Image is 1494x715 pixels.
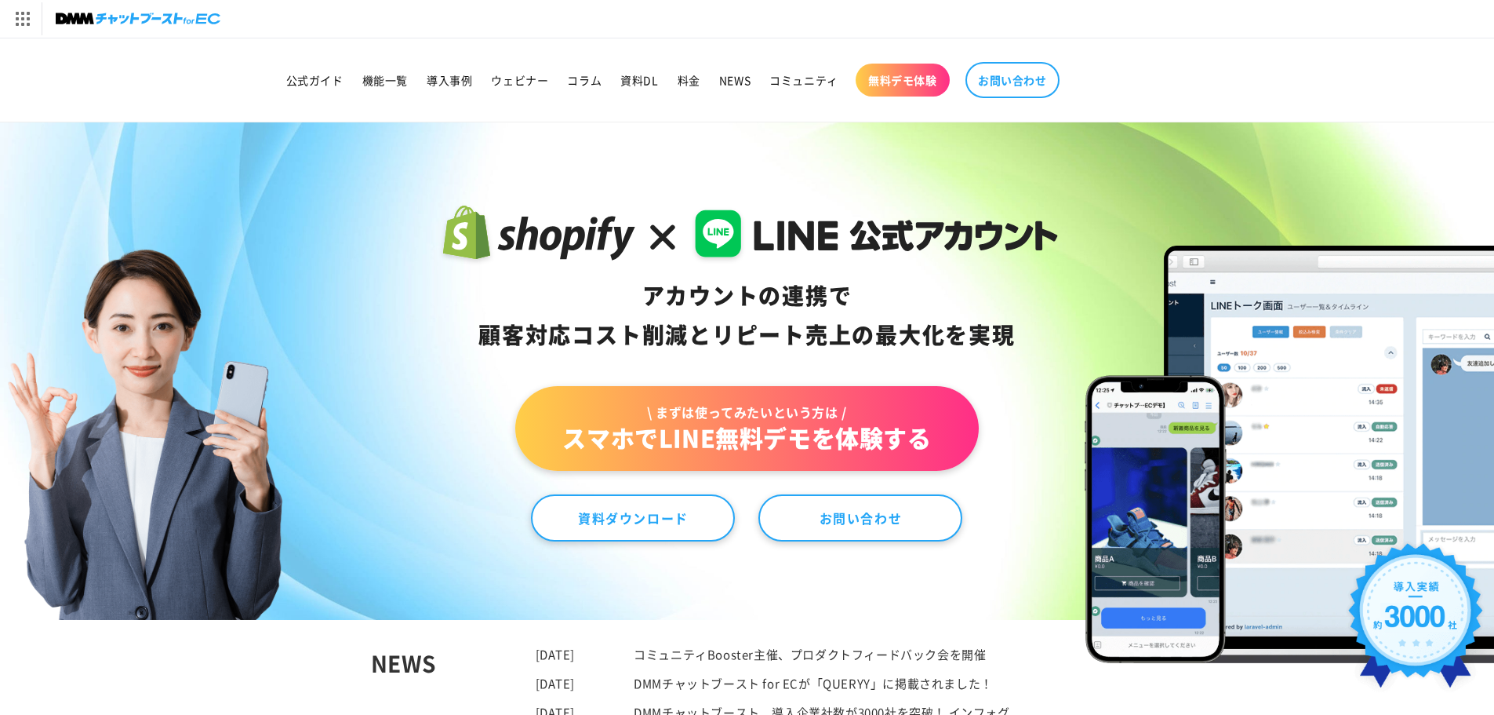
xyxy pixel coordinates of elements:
[634,675,993,691] a: DMMチャットブースト for ECが「QUERYY」に掲載されました！
[417,64,482,97] a: 導入事例
[286,73,344,87] span: 公式ガイド
[868,73,937,87] span: 無料デモ体験
[856,64,950,97] a: 無料デモ体験
[536,675,576,691] time: [DATE]
[558,64,611,97] a: コラム
[482,64,558,97] a: ウェビナー
[769,73,838,87] span: コミュニティ
[427,73,472,87] span: 導入事例
[277,64,353,97] a: 公式ガイド
[515,386,978,471] a: \ まずは使ってみたいという方は /スマホでLINE無料デモを体験する
[1341,536,1491,706] img: 導入実績約3000社
[567,73,602,87] span: コラム
[620,73,658,87] span: 資料DL
[611,64,667,97] a: 資料DL
[634,646,986,662] a: コミュニティBooster主催、プロダクトフィードバック会を開催
[562,403,931,421] span: \ まずは使ってみたいという方は /
[491,73,548,87] span: ウェビナー
[668,64,710,97] a: 料金
[353,64,417,97] a: 機能一覧
[760,64,848,97] a: コミュニティ
[710,64,760,97] a: NEWS
[531,494,735,542] a: 資料ダウンロード
[978,73,1047,87] span: お問い合わせ
[719,73,751,87] span: NEWS
[56,8,220,30] img: チャットブーストforEC
[2,2,42,35] img: サービス
[436,276,1058,355] div: アカウントの連携で 顧客対応コスト削減と リピート売上の 最大化を実現
[536,646,576,662] time: [DATE]
[678,73,700,87] span: 料金
[758,494,962,542] a: お問い合わせ
[965,62,1060,98] a: お問い合わせ
[362,73,408,87] span: 機能一覧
